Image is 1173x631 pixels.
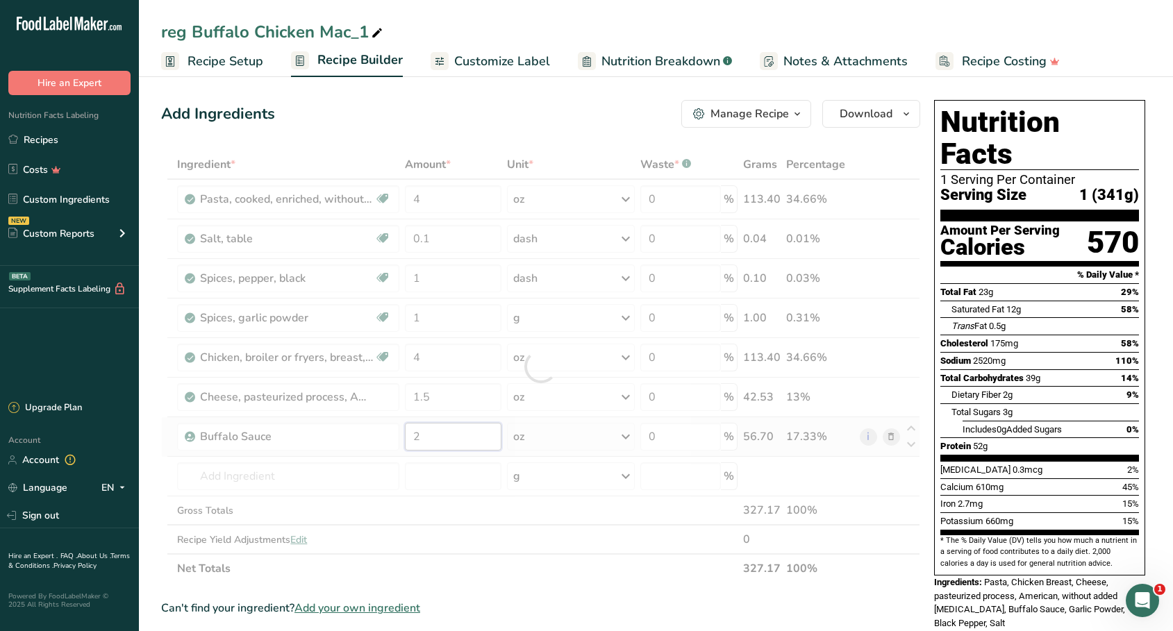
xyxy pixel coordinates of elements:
[951,321,974,331] i: Trans
[940,464,1010,475] span: [MEDICAL_DATA]
[8,226,94,241] div: Custom Reports
[101,480,131,496] div: EN
[940,441,971,451] span: Protein
[188,52,263,71] span: Recipe Setup
[1003,389,1013,400] span: 2g
[1013,464,1042,475] span: 0.3mcg
[291,44,403,78] a: Recipe Builder
[1154,584,1165,595] span: 1
[601,52,720,71] span: Nutrition Breakdown
[940,224,1060,237] div: Amount Per Serving
[1126,424,1139,435] span: 0%
[840,106,892,122] span: Download
[1122,482,1139,492] span: 45%
[940,355,971,366] span: Sodium
[940,237,1060,258] div: Calories
[317,51,403,69] span: Recipe Builder
[962,52,1047,71] span: Recipe Costing
[161,46,263,77] a: Recipe Setup
[681,100,811,128] button: Manage Recipe
[940,516,983,526] span: Potassium
[8,71,131,95] button: Hire an Expert
[294,600,420,616] span: Add your own ingredient
[951,304,1004,314] span: Saturated Fat
[161,19,385,44] div: reg Buffalo Chicken Mac_1
[1121,287,1139,297] span: 29%
[1121,338,1139,348] span: 58%
[1006,304,1021,314] span: 12g
[940,482,974,492] span: Calcium
[940,373,1024,383] span: Total Carbohydrates
[1087,224,1139,261] div: 570
[940,267,1139,283] section: % Daily Value *
[979,287,993,297] span: 23g
[1126,389,1139,400] span: 9%
[940,338,988,348] span: Cholesterol
[997,424,1006,435] span: 0g
[940,187,1026,204] span: Serving Size
[973,441,988,451] span: 52g
[951,407,1001,417] span: Total Sugars
[1026,373,1040,383] span: 39g
[161,103,275,126] div: Add Ingredients
[1115,355,1139,366] span: 110%
[951,321,987,331] span: Fat
[760,46,908,77] a: Notes & Attachments
[951,389,1001,400] span: Dietary Fiber
[1003,407,1013,417] span: 3g
[963,424,1062,435] span: Includes Added Sugars
[940,287,976,297] span: Total Fat
[9,272,31,280] div: BETA
[940,106,1139,170] h1: Nutrition Facts
[8,592,131,609] div: Powered By FoodLabelMaker © 2025 All Rights Reserved
[973,355,1006,366] span: 2520mg
[1122,516,1139,526] span: 15%
[940,173,1139,187] div: 1 Serving Per Container
[990,338,1018,348] span: 175mg
[8,476,67,500] a: Language
[934,577,1125,628] span: Pasta, Chicken Breast, Cheese, pasteurized process, American, without added [MEDICAL_DATA], Buffa...
[989,321,1006,331] span: 0.5g
[985,516,1013,526] span: 660mg
[60,551,77,561] a: FAQ .
[710,106,789,122] div: Manage Recipe
[1121,304,1139,314] span: 58%
[8,217,29,225] div: NEW
[940,498,956,509] span: Iron
[976,482,1004,492] span: 610mg
[958,498,983,509] span: 2.7mg
[77,551,110,561] a: About Us .
[161,600,920,616] div: Can't find your ingredient?
[1121,373,1139,383] span: 14%
[578,46,732,77] a: Nutrition Breakdown
[1127,464,1139,475] span: 2%
[53,561,97,571] a: Privacy Policy
[1079,187,1139,204] span: 1 (341g)
[822,100,920,128] button: Download
[934,577,982,587] span: Ingredients:
[1122,498,1139,509] span: 15%
[783,52,908,71] span: Notes & Attachments
[935,46,1060,77] a: Recipe Costing
[8,401,82,415] div: Upgrade Plan
[8,551,58,561] a: Hire an Expert .
[431,46,550,77] a: Customize Label
[454,52,550,71] span: Customize Label
[940,535,1139,569] section: * The % Daily Value (DV) tells you how much a nutrient in a serving of food contributes to a dail...
[8,551,130,571] a: Terms & Conditions .
[1126,584,1159,617] iframe: Intercom live chat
